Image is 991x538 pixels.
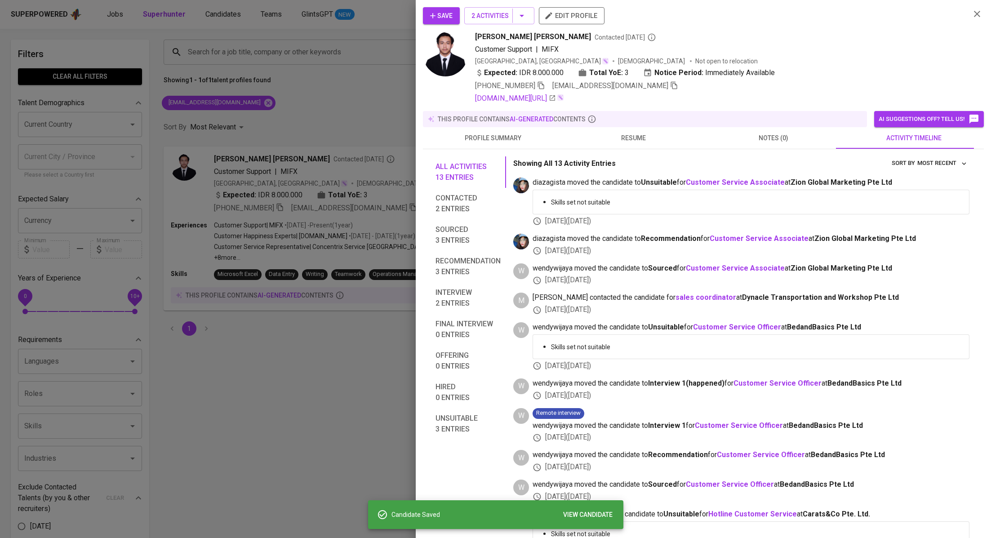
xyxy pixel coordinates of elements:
[436,413,501,435] span: Unsuitable 3 entries
[436,161,501,183] span: All activities 13 entries
[533,492,969,502] div: [DATE] ( [DATE] )
[436,287,501,309] span: Interview 2 entries
[464,7,534,24] button: 2 Activities
[513,480,529,495] div: W
[539,7,604,24] button: edit profile
[693,323,781,331] a: Customer Service Officer
[874,111,984,127] button: AI suggestions off? Tell us!
[803,510,870,518] span: Carats&Co Pte. Ltd.
[787,323,861,331] span: BedandBasics Pte Ltd
[428,133,558,144] span: profile summary
[513,158,616,169] p: Showing All 13 Activity Entries
[551,342,962,351] p: Skills set not suitable
[391,507,616,523] div: Candidate Saved
[513,263,529,279] div: W
[539,12,604,19] a: edit profile
[436,382,501,403] span: Hired 0 entries
[695,57,758,66] p: Not open to relocation
[533,361,969,371] div: [DATE] ( [DATE] )
[648,264,677,272] b: Sourced
[546,10,597,22] span: edit profile
[436,224,501,246] span: Sourced 3 entries
[475,31,591,42] span: [PERSON_NAME] [PERSON_NAME]
[849,133,978,144] span: activity timeline
[791,178,892,187] span: Zion Global Marketing Pte Ltd
[475,67,564,78] div: IDR 8.000.000
[733,379,822,387] a: Customer Service Officer
[513,450,529,466] div: W
[557,94,564,101] img: magic_wand.svg
[436,350,501,372] span: Offering 0 entries
[552,81,668,90] span: [EMAIL_ADDRESS][DOMAIN_NAME]
[533,263,969,274] span: wendywijaya moved the candidate to for at
[879,114,979,124] span: AI suggestions off? Tell us!
[686,480,774,489] a: Customer Service Officer
[710,234,809,243] a: Customer Service Associate
[471,10,527,22] span: 2 Activities
[675,293,736,302] a: sales coordinator
[436,256,501,277] span: Recommendation 3 entries
[663,510,699,518] b: Unsuitable
[533,234,969,244] span: diazagista moved the candidate to for at
[513,322,529,338] div: W
[533,462,969,472] div: [DATE] ( [DATE] )
[436,193,501,214] span: Contacted 2 entries
[484,67,517,78] b: Expected:
[915,156,969,170] button: sort by
[536,44,538,55] span: |
[533,432,969,443] div: [DATE] ( [DATE] )
[533,378,969,389] span: wendywijaya moved the candidate to for at
[513,293,529,308] div: M
[686,178,785,187] b: Customer Service Associate
[780,480,854,489] span: BedandBasics Pte Ltd
[618,57,686,66] span: [DEMOGRAPHIC_DATA]
[641,178,677,187] b: Unsuitable
[513,234,529,249] img: diazagista@glints.com
[811,450,885,459] span: BedandBasics Pte Ltd
[717,450,805,459] b: Customer Service Officer
[533,509,969,520] span: [PERSON_NAME] moved the candidate to for at
[533,246,969,256] div: [DATE] ( [DATE] )
[438,115,586,124] p: this profile contains contents
[643,67,775,78] div: Immediately Available
[648,323,684,331] b: Unsuitable
[533,275,969,285] div: [DATE] ( [DATE] )
[513,178,529,193] img: diazagista@glints.com
[513,408,529,424] div: W
[695,421,783,430] a: Customer Service Officer
[917,158,967,169] span: Most Recent
[510,116,553,123] span: AI-generated
[533,450,969,460] span: wendywijaya moved the candidate to for at
[814,234,916,243] span: Zion Global Marketing Pte Ltd
[542,45,559,53] span: MIFX
[533,216,969,227] div: [DATE] ( [DATE] )
[563,509,613,520] span: VIEW CANDIDATE
[533,480,969,490] span: wendywijaya moved the candidate to for at
[791,264,892,272] span: Zion Global Marketing Pte Ltd
[648,421,686,430] b: Interview 1
[533,409,584,418] span: Remote interview
[789,421,863,430] span: BedandBasics Pte Ltd
[686,264,785,272] a: Customer Service Associate
[551,198,962,207] p: Skills set not suitable
[430,10,453,22] span: Save
[595,33,656,42] span: Contacted [DATE]
[423,7,460,24] button: Save
[475,93,556,104] a: [DOMAIN_NAME][URL]
[648,450,708,459] b: Recommendation
[569,133,698,144] span: resume
[654,67,703,78] b: Notice Period:
[827,379,902,387] span: BedandBasics Pte Ltd
[708,510,797,518] a: Hotline Customer Service
[533,293,969,303] span: [PERSON_NAME] contacted the candidate for at
[648,480,677,489] b: Sourced
[602,58,609,65] img: magic_wand.svg
[709,133,838,144] span: notes (0)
